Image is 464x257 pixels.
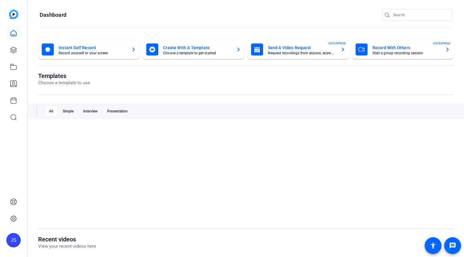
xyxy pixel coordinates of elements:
div: Simple [59,106,77,116]
p: View your recent videos here [38,243,96,250]
mat-card-subtitle: Choose a template to get started [163,51,231,55]
mat-card-title: Create With A Template [163,44,231,51]
button: Send A Video RequestRequest recordings from anyone, anywhereENTERPRISE [247,40,349,59]
mat-card-title: Record With Others [372,44,440,51]
div: JS [6,233,21,247]
h1: Recent videos [38,236,96,243]
h1: Templates [38,72,90,79]
span: ENTERPRISE [433,41,450,46]
span: ENTERPRISE [329,41,346,46]
mat-icon: accessibility [429,242,437,249]
button: Record With OthersStart a group recording sessionENTERPRISE [352,40,453,59]
mat-card-subtitle: Record yourself or your screen [59,51,126,55]
mat-card-subtitle: Request recordings from anyone, anywhere [268,51,336,55]
h1: Dashboard [40,11,66,19]
div: All [45,106,57,116]
div: Presentation [104,106,131,116]
div: Interview [80,106,101,116]
mat-icon: message [449,242,456,249]
input: Search [393,11,447,19]
p: Choose a template to use [38,79,90,86]
mat-card-title: Send A Video Request [268,44,336,51]
button: Create With A TemplateChoose a template to get started [143,40,244,59]
mat-card-subtitle: Start a group recording session [372,51,440,55]
mat-card-title: Instant Self Record [59,44,126,51]
button: Instant Self RecordRecord yourself or your screen [38,40,140,59]
img: blue-gradient.svg [9,10,18,19]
